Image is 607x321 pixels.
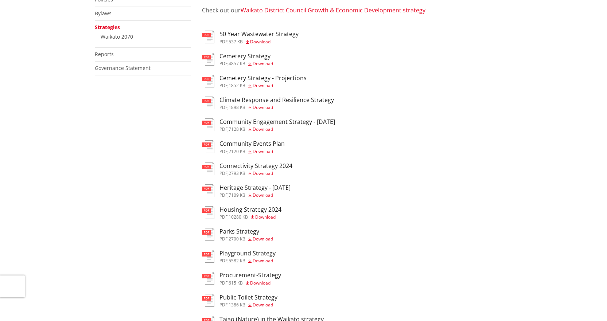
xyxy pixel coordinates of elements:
div: , [219,215,281,219]
a: Cemetery Strategy pdf,4857 KB Download [202,53,273,66]
img: document-pdf.svg [202,140,214,153]
div: , [219,171,292,176]
h3: Housing Strategy 2024 [219,206,281,213]
span: 2120 KB [229,148,245,154]
img: document-pdf.svg [202,184,214,197]
img: document-pdf.svg [202,206,214,219]
span: pdf [219,170,227,176]
h3: Connectivity Strategy 2024 [219,163,292,169]
div: , [219,149,285,154]
span: 615 KB [229,280,243,286]
span: pdf [219,39,227,45]
span: pdf [219,214,227,220]
h3: Playground Strategy [219,250,276,257]
span: Download [253,104,273,110]
a: Climate Response and Resilience Strategy pdf,1898 KB Download [202,97,334,110]
img: document-pdf.svg [202,272,214,285]
span: 537 KB [229,39,243,45]
h3: Public Toilet Strategy [219,294,277,301]
h3: 50 Year Wastewater Strategy [219,31,299,38]
span: pdf [219,280,227,286]
h3: Parks Strategy [219,228,273,235]
span: 4857 KB [229,60,245,67]
span: Download [253,148,273,154]
span: Download [253,258,273,264]
span: Download [255,214,276,220]
span: 7128 KB [229,126,245,132]
span: Download [253,82,273,89]
div: , [219,303,277,307]
a: Waikato District Council Growth & Economic Development strategy [241,6,425,14]
img: document-pdf.svg [202,53,214,66]
div: , [219,281,281,285]
h3: Procurement-Strategy [219,272,281,279]
span: Download [250,280,271,286]
a: Reports [95,51,114,58]
a: Public Toilet Strategy pdf,1386 KB Download [202,294,277,307]
div: , [219,105,334,110]
span: 1852 KB [229,82,245,89]
div: , [219,127,335,132]
span: 5582 KB [229,258,245,264]
h3: Cemetery Strategy [219,53,273,60]
span: pdf [219,82,227,89]
span: 1898 KB [229,104,245,110]
a: Connectivity Strategy 2024 pdf,2793 KB Download [202,163,292,176]
span: Download [253,236,273,242]
span: pdf [219,60,227,67]
img: document-pdf.svg [202,228,214,241]
h3: Climate Response and Resilience Strategy [219,97,334,103]
span: Download [253,126,273,132]
span: Download [253,192,273,198]
span: pdf [219,192,227,198]
span: 7109 KB [229,192,245,198]
a: Bylaws [95,10,112,17]
a: Waikato 2070 [101,33,133,40]
span: 1386 KB [229,302,245,308]
div: , [219,259,276,263]
span: Download [253,60,273,67]
div: , [219,62,273,66]
img: document-pdf.svg [202,118,214,131]
div: , [219,237,273,241]
img: document-pdf.svg [202,97,214,109]
a: Playground Strategy pdf,5582 KB Download [202,250,276,263]
span: 10280 KB [229,214,248,220]
span: Download [253,302,273,308]
img: document-pdf.svg [202,294,214,307]
a: Procurement-Strategy pdf,615 KB Download [202,272,281,285]
span: pdf [219,148,227,154]
a: Parks Strategy pdf,2700 KB Download [202,228,273,241]
span: Download [253,170,273,176]
a: 50 Year Wastewater Strategy pdf,537 KB Download [202,31,299,44]
iframe: Messenger Launcher [573,290,600,317]
h3: Cemetery Strategy - Projections [219,75,307,82]
span: pdf [219,258,227,264]
img: document-pdf.svg [202,75,214,87]
a: Housing Strategy 2024 pdf,10280 KB Download [202,206,281,219]
div: , [219,40,299,44]
img: document-pdf.svg [202,250,214,263]
img: document-pdf.svg [202,31,214,43]
span: pdf [219,236,227,242]
span: 2700 KB [229,236,245,242]
span: pdf [219,104,227,110]
a: Community Events Plan pdf,2120 KB Download [202,140,285,153]
h3: Community Engagement Strategy - [DATE] [219,118,335,125]
a: Governance Statement [95,64,151,71]
span: pdf [219,302,227,308]
a: Heritage Strategy - [DATE] pdf,7109 KB Download [202,184,291,197]
a: Cemetery Strategy - Projections pdf,1852 KB Download [202,75,307,88]
span: Download [250,39,271,45]
a: Community Engagement Strategy - [DATE] pdf,7128 KB Download [202,118,335,132]
h3: Community Events Plan [219,140,285,147]
div: , [219,193,291,197]
span: pdf [219,126,227,132]
span: 2793 KB [229,170,245,176]
a: Strategies [95,24,120,31]
img: document-pdf.svg [202,163,214,175]
h3: Heritage Strategy - [DATE] [219,184,291,191]
div: , [219,83,307,88]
